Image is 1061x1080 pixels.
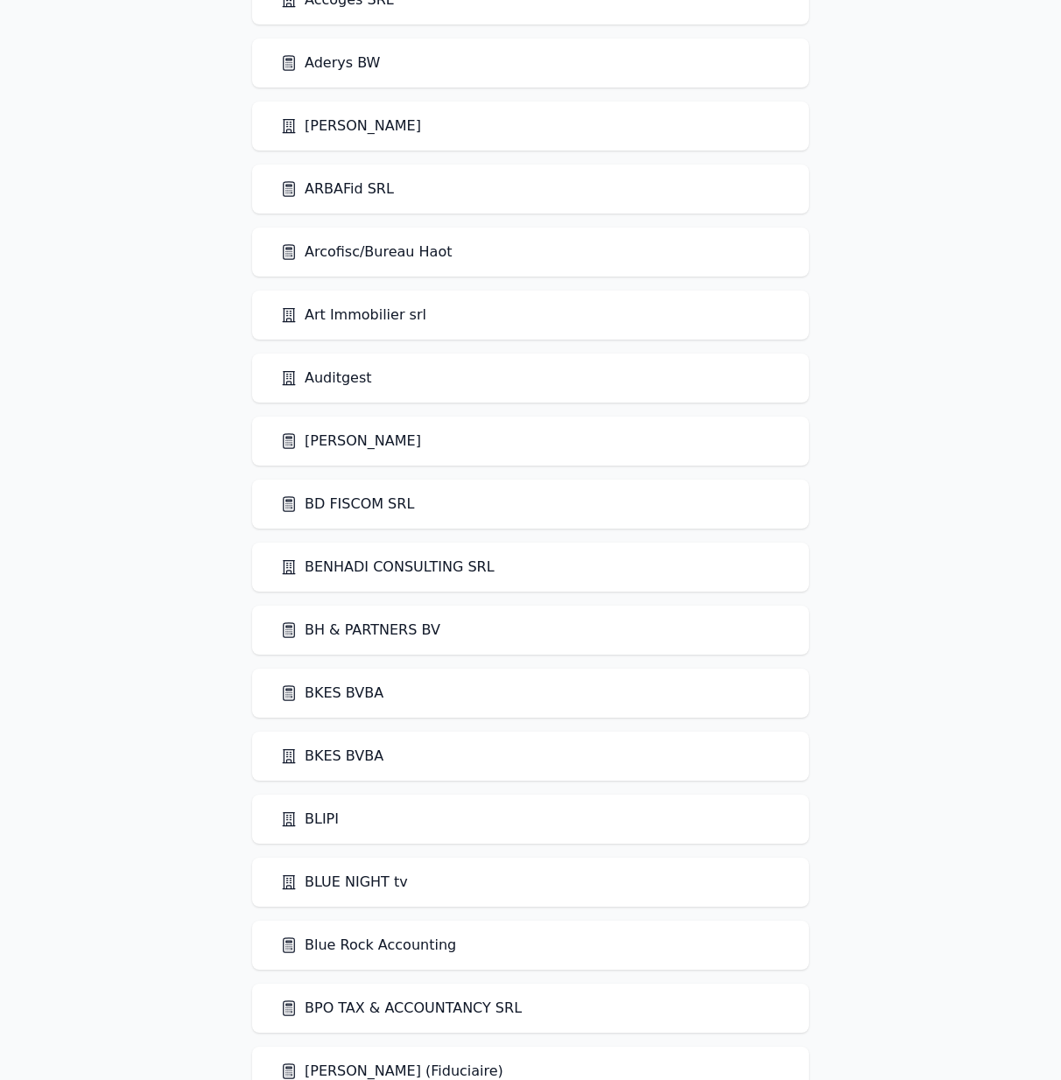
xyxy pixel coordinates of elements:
[280,242,452,263] a: Arcofisc/Bureau Haot
[280,431,421,452] a: [PERSON_NAME]
[280,620,440,641] a: BH & PARTNERS BV
[280,935,456,956] a: Blue Rock Accounting
[280,746,383,767] a: BKES BVBA
[280,53,380,74] a: Aderys BW
[280,872,408,893] a: BLUE NIGHT tv
[280,557,495,578] a: BENHADI CONSULTING SRL
[280,179,394,200] a: ARBAFid SRL
[280,494,414,515] a: BD FISCOM SRL
[280,998,522,1019] a: BPO TAX & ACCOUNTANCY SRL
[280,116,421,137] a: [PERSON_NAME]
[280,305,426,326] a: Art Immobilier srl
[280,809,339,830] a: BLIPI
[280,368,372,389] a: Auditgest
[280,683,383,704] a: BKES BVBA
